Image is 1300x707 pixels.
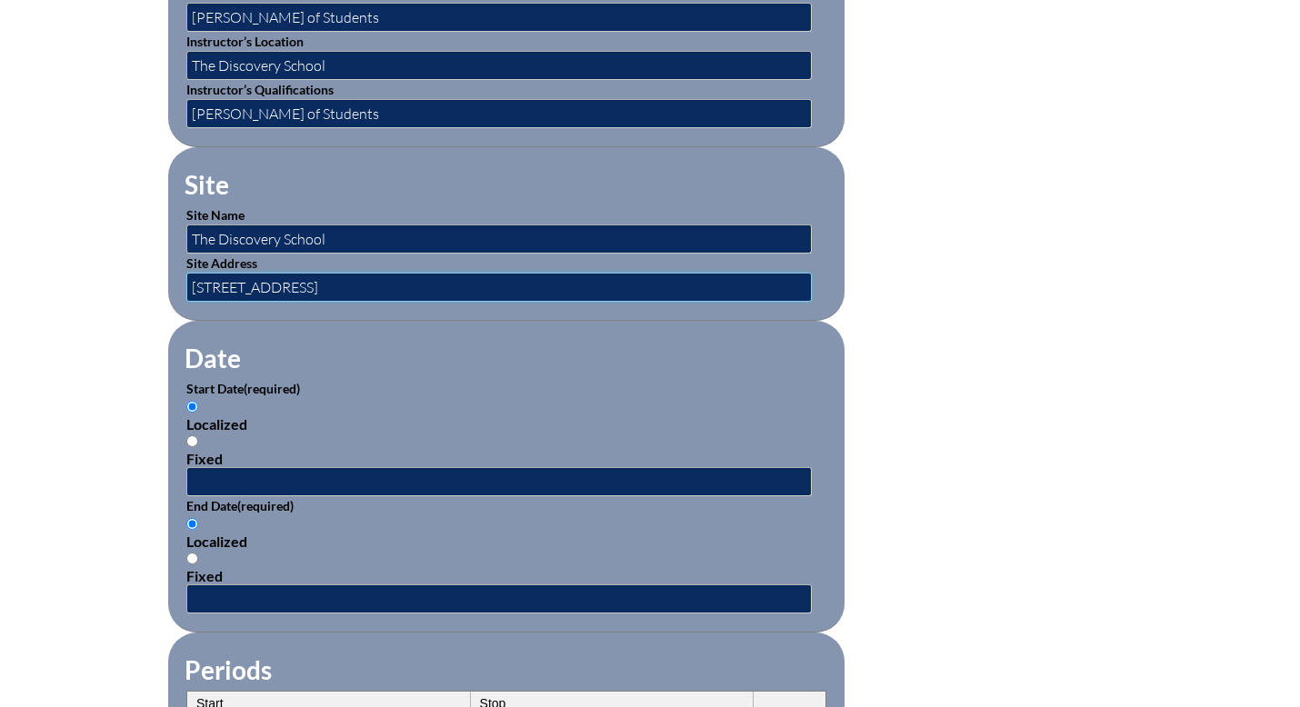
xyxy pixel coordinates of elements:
[186,255,257,271] label: Site Address
[244,381,300,396] span: (required)
[186,498,294,513] label: End Date
[237,498,294,513] span: (required)
[186,435,198,447] input: Fixed
[186,518,198,530] input: Localized
[186,450,826,467] div: Fixed
[186,567,826,584] div: Fixed
[186,401,198,413] input: Localized
[183,654,274,685] legend: Periods
[186,207,245,223] label: Site Name
[186,34,304,49] label: Instructor’s Location
[186,415,826,433] div: Localized
[183,343,243,373] legend: Date
[186,82,334,97] label: Instructor’s Qualifications
[183,169,231,200] legend: Site
[186,553,198,564] input: Fixed
[186,381,300,396] label: Start Date
[186,533,826,550] div: Localized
